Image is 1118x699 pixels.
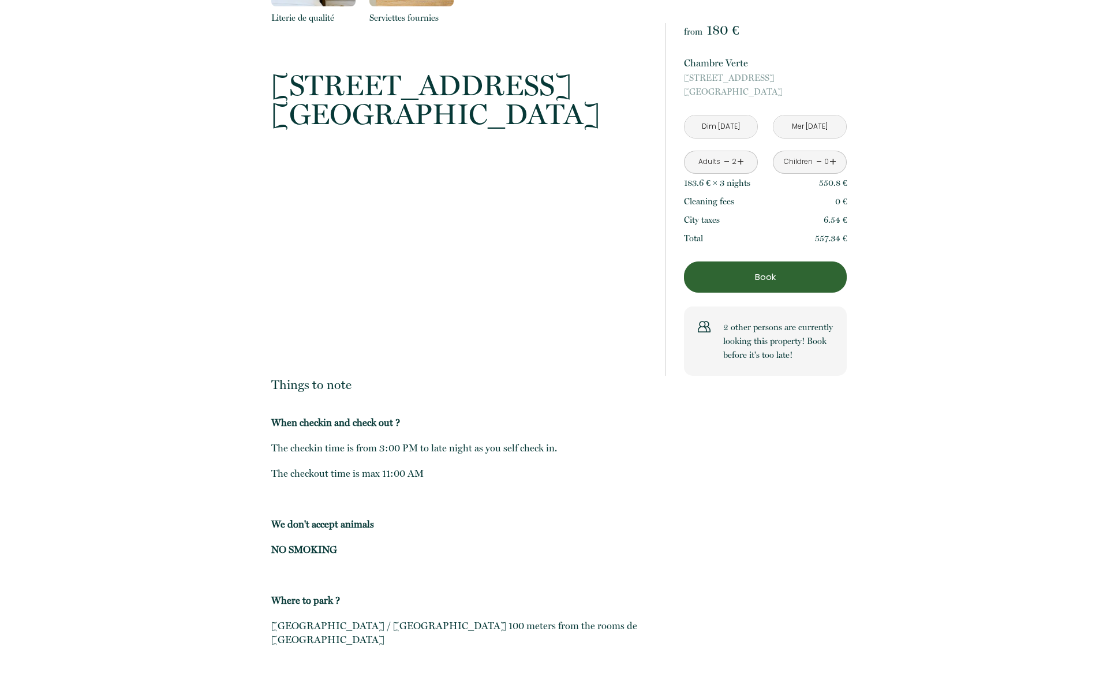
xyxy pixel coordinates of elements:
p: Cleaning fees [684,195,734,208]
p: Chambre Verte [684,55,847,71]
input: Check out [773,115,846,138]
p: [GEOGRAPHIC_DATA] / [GEOGRAPHIC_DATA] 100 meters from the rooms de [GEOGRAPHIC_DATA] [271,619,650,646]
a: - [724,153,730,171]
b: We don't accept animals [271,518,374,530]
span: s [747,178,750,188]
p: 557.34 € [815,231,847,245]
p: ​ [271,416,650,672]
a: - [816,153,822,171]
div: Adults [698,156,720,167]
p: 550.8 € [819,176,847,190]
div: 2 [731,156,736,167]
a: + [737,153,744,171]
p: 6.54 € [824,213,847,227]
b: NO SMOKING [271,544,337,555]
div: Children [784,156,813,167]
p: City taxes [684,213,720,227]
input: Check in [685,115,757,138]
span: from [684,27,702,37]
strong: Where to park ? [271,595,340,606]
span: [STREET_ADDRESS] [271,71,650,100]
div: 0 [824,156,829,167]
p: The checkout time is max 11:00 AM [271,466,650,480]
strong: When checkin and check out ? [271,417,400,428]
p: 0 € [835,195,847,208]
p: [GEOGRAPHIC_DATA] [684,71,847,99]
p: Book [688,270,843,284]
p: Total [684,231,703,245]
p: 2 other persons are currently looking this property! Book before it's too late! [723,320,833,362]
p: ​ [271,568,650,582]
p: 183.6 € × 3 night [684,176,750,190]
span: 180 € [706,22,739,38]
button: Book [684,261,847,293]
p: Things to note [271,377,650,393]
p: Literie de qualité [271,11,356,25]
img: users [698,320,711,333]
p: ​​​The checkin time is from 3:00 PM to late night as you self check in. [271,441,650,455]
a: + [829,153,836,171]
p: Serviettes fournies [369,11,454,25]
span: [STREET_ADDRESS] [684,71,847,85]
p: [GEOGRAPHIC_DATA] [271,71,650,129]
